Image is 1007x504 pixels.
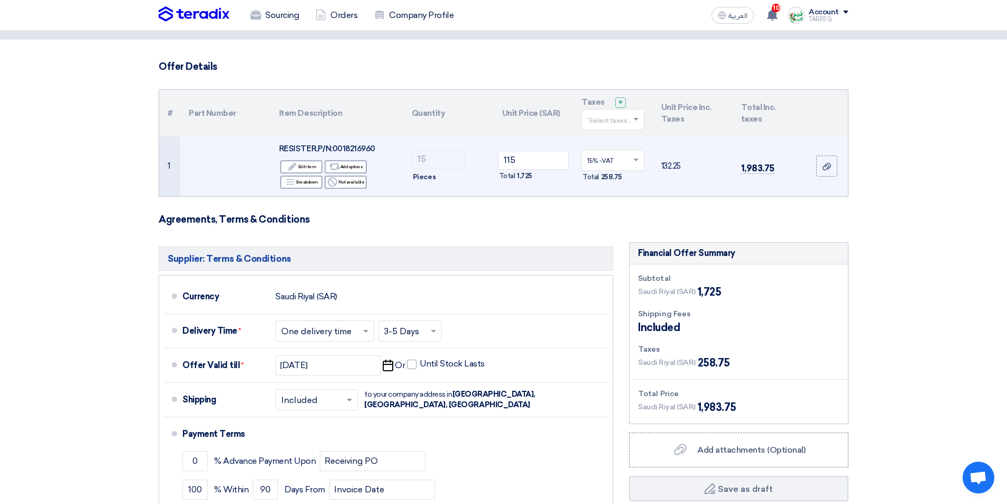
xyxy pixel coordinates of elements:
[638,344,839,355] div: Taxes
[733,90,806,136] th: Total Inc. taxes
[395,360,405,371] span: Or
[638,388,839,399] div: Total Price
[629,476,848,501] button: Save as draft
[698,399,736,415] span: 1,983.75
[581,150,644,171] ng-select: VAT
[772,4,780,12] span: 10
[159,214,848,225] h3: Agreements, Terms & Conditions
[280,176,322,189] div: Breakdown
[638,247,735,260] div: Financial Offer Summary
[280,160,322,173] div: Edit item
[963,462,994,493] div: Open chat
[407,359,485,369] label: Until Stock Lasts
[159,90,180,136] th: #
[403,90,494,136] th: Quantity
[325,176,367,189] div: Not available
[618,97,623,107] span: +
[253,480,278,500] input: payment-term-2
[182,318,267,344] div: Delivery Time
[697,445,806,455] span: Add attachments (Optional)
[809,8,839,17] div: Account
[329,480,435,500] input: payment-term-2
[275,355,381,375] input: yyyy-mm-dd
[712,7,754,24] button: العربية
[638,357,696,368] span: Saudi Riyal (SAR)
[638,273,839,284] div: Subtotal
[573,90,653,136] th: Taxes
[494,90,574,136] th: Unit Price (SAR)
[741,163,774,174] span: 1,983.75
[307,4,366,27] a: Orders
[413,172,436,182] span: Pieces
[638,401,696,413] span: Saudi Riyal (SAR)
[242,4,307,27] a: Sourcing
[159,136,180,196] td: 1
[214,456,316,466] span: % Advance Payment Upon
[182,387,267,413] div: Shipping
[271,90,403,136] th: Item Description
[364,389,549,410] div: to your company address in
[517,171,532,181] span: 1,725
[279,144,375,153] span: RESISTER,P/N:0018216960
[275,287,337,307] div: Saudi Riyal (SAR)
[698,284,722,300] span: 1,725
[653,136,733,196] td: 132.25
[364,390,535,409] span: [GEOGRAPHIC_DATA], [GEOGRAPHIC_DATA], [GEOGRAPHIC_DATA]
[182,480,208,500] input: payment-term-2
[180,90,271,136] th: Part Number
[182,353,267,378] div: Offer Valid till
[788,7,805,24] img: Screenshot___1727703618088.png
[284,484,325,495] span: Days From
[182,421,596,447] div: Payment Terms
[182,451,208,471] input: payment-term-1
[159,246,613,271] h5: Supplier: Terms & Conditions
[182,284,267,309] div: Currency
[320,451,426,471] input: payment-term-2
[638,319,680,335] span: Included
[366,4,462,27] a: Company Profile
[698,355,730,371] span: 258.75
[583,172,599,182] span: Total
[638,308,839,319] div: Shipping Fees
[728,12,747,20] span: العربية
[653,90,733,136] th: Unit Price Inc. Taxes
[325,160,367,173] div: Add options
[159,6,229,22] img: Teradix logo
[412,150,465,169] input: RFQ_STEP1.ITEMS.2.AMOUNT_TITLE
[809,16,848,22] div: TAREEQ
[638,286,696,297] span: Saudi Riyal (SAR)
[214,484,248,495] span: % Within
[159,61,848,72] h3: Offer Details
[499,171,515,181] span: Total
[498,151,569,170] input: Unit Price
[601,172,622,182] span: 258.75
